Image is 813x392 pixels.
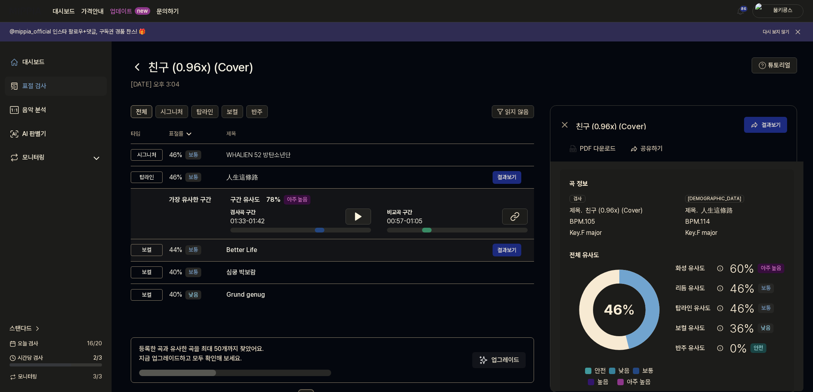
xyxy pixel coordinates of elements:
div: 보통 [758,284,774,293]
div: 보통 [758,303,774,313]
div: 표절 검사 [22,81,46,91]
div: new [135,7,150,15]
span: 아주 높음 [627,377,651,387]
button: 전체 [131,105,152,118]
div: Grund genug [226,290,521,299]
div: 낮음 [758,323,774,333]
img: Sparkles [479,355,488,365]
span: 40 % [169,268,182,277]
div: 안전 [750,343,766,353]
div: 붐키콩스 [767,6,798,15]
span: 친구 (0.96x) (Cover) [585,206,643,215]
div: PDF 다운로드 [580,144,616,154]
span: 제목 . [569,206,582,215]
a: AI 판별기 [5,124,107,144]
div: 시그니처 [131,149,163,161]
img: profile [755,3,765,19]
div: 결과보기 [762,120,781,129]
th: 제목 [226,124,534,144]
a: 음악 분석 [5,100,107,120]
div: 46 [604,299,635,321]
span: 높음 [597,377,609,387]
a: 대시보드 [5,53,107,72]
div: 보컬 유사도 [676,323,714,333]
div: 음악 분석 [22,105,46,115]
button: 튜토리얼 [752,57,797,73]
span: 전체 [136,107,147,117]
span: 16 / 20 [87,340,102,348]
div: 가장 유사한 구간 [169,195,211,232]
div: 보통 [185,268,201,277]
span: 검사곡 구간 [230,209,265,217]
div: [DEMOGRAPHIC_DATA] [685,195,744,203]
div: 화성 유사도 [676,264,714,273]
span: % [622,301,635,318]
th: 타입 [131,124,163,144]
div: 36 % [730,320,774,337]
button: PDF 다운로드 [568,141,617,157]
a: 모니터링 [10,153,88,164]
a: 문의하기 [157,7,179,16]
div: 보통 [185,150,201,160]
div: 탑라인 [131,171,163,183]
button: 결과보기 [493,244,521,256]
button: 가격안내 [81,7,104,16]
span: 78 % [266,195,281,205]
span: 46 % [169,150,182,160]
div: BPM. 114 [685,217,785,227]
button: 보컬 [222,105,243,118]
button: 읽지 않음 [492,105,534,118]
span: 2 / 3 [93,354,102,362]
div: 00:57-01:05 [387,217,422,226]
button: 탑라인 [191,105,218,118]
div: 46 % [730,280,774,297]
a: 스탠다드 [10,324,41,333]
a: 곡 정보검사제목.친구 (0.96x) (Cover)BPM.105Key.F major[DEMOGRAPHIC_DATA]제목.人生這條路BPM.114Key.F major전체 유사도46... [550,162,803,391]
span: 46 % [169,173,182,182]
h1: 친구 (0.96x) (Cover) [148,59,253,75]
span: 모니터링 [10,373,37,381]
div: BPM. 105 [569,217,669,227]
h2: [DATE] 오후 3:04 [131,80,752,89]
span: 비교곡 구간 [387,209,422,217]
div: 86 [740,6,748,12]
button: profile붐키콩스 [752,4,803,18]
span: 안전 [595,366,606,376]
button: 업그레이드 [472,352,526,368]
a: Sparkles업그레이드 [472,359,526,366]
button: 시그니처 [155,105,188,118]
h2: 전체 유사도 [569,250,784,260]
div: WHALIEN 52 방탄소년단 [226,150,521,160]
h2: 곡 정보 [569,179,784,189]
div: 보통 [185,173,201,182]
button: 결과보기 [744,117,787,133]
a: 대시보드 [53,7,75,16]
div: 人生這條路 [226,173,493,182]
img: 알림 [736,6,745,16]
div: 0 % [730,340,766,357]
div: 심쿵 박보람 [226,268,521,277]
div: 보컬 [131,266,163,278]
div: 보컬 [131,244,163,256]
button: 알림86 [734,5,747,18]
div: 모니터링 [22,153,45,164]
button: 공유하기 [627,141,669,157]
div: Better Life [226,245,493,255]
div: Key. F major [685,228,785,238]
a: 업데이트 [110,7,132,16]
div: 60 % [730,260,784,277]
h1: @mippia_official 인스타 팔로우+댓글, 구독권 경품 찬스! 🎁 [10,28,145,36]
div: 친구 (0.96x) (Cover) [576,120,735,130]
button: 반주 [246,105,268,118]
span: 오늘 검사 [10,340,38,348]
span: 人生這條路 [701,206,733,215]
span: 시그니처 [161,107,183,117]
img: PDF Download [569,145,577,152]
span: 시간당 검사 [10,354,43,362]
span: 40 % [169,290,182,299]
span: 구간 유사도 [230,195,260,205]
div: 공유하기 [640,144,663,154]
div: 보통 [185,245,201,255]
